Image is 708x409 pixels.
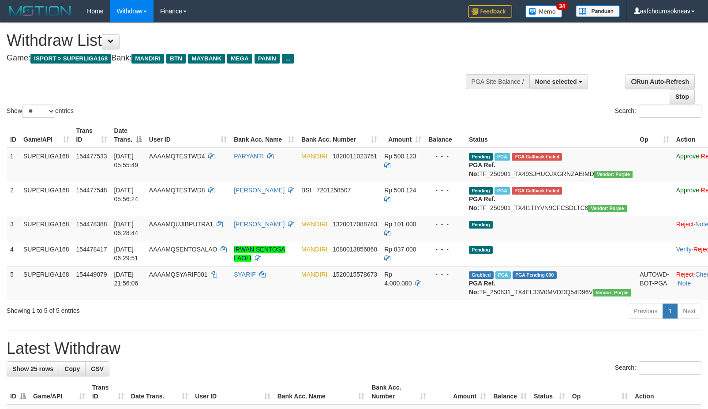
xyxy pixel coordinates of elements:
span: MANDIRI [301,153,327,160]
td: 5 [7,266,20,300]
th: ID [7,123,20,148]
div: - - - [428,270,462,279]
span: MANDIRI [131,54,164,64]
th: Bank Acc. Number: activate to sort column ascending [298,123,381,148]
a: Reject [676,271,694,278]
span: 154449079 [76,271,107,278]
td: 4 [7,241,20,266]
h1: Latest Withdraw [7,340,701,357]
a: 1 [663,304,678,319]
a: Note [678,280,691,287]
th: Status [465,123,636,148]
span: 154478417 [76,246,107,253]
th: Game/API: activate to sort column ascending [30,379,89,405]
td: SUPERLIGA168 [20,266,73,300]
span: BTN [166,54,186,64]
a: Approve [676,153,699,160]
b: PGA Ref. No: [469,161,495,177]
span: Rp 101.000 [384,221,416,228]
div: - - - [428,152,462,161]
td: SUPERLIGA168 [20,241,73,266]
td: 3 [7,216,20,241]
th: Op: activate to sort column ascending [636,123,673,148]
span: MEGA [227,54,252,64]
img: panduan.png [576,5,620,17]
span: Copy [64,365,80,372]
td: AUTOWD-BOT-PGA [636,266,673,300]
th: Trans ID: activate to sort column ascending [73,123,111,148]
div: - - - [428,220,462,229]
th: Bank Acc. Name: activate to sort column ascending [230,123,298,148]
td: SUPERLIGA168 [20,148,73,182]
td: TF_250901_TX4I1TIYVN9CFCSDLTC8 [465,182,636,216]
span: MANDIRI [301,246,327,253]
img: MOTION_logo.png [7,4,74,18]
th: Trans ID: activate to sort column ascending [89,379,127,405]
span: PGA Pending [513,271,557,279]
span: [DATE] 05:55:49 [114,153,139,169]
span: Grabbed [469,271,494,279]
span: BSI [301,187,311,194]
a: CSV [85,361,109,376]
span: Pending [469,246,493,254]
span: 154477548 [76,187,107,194]
span: None selected [535,78,577,85]
th: Date Trans.: activate to sort column descending [111,123,146,148]
span: AAAAMQSENTOSALAO [149,246,217,253]
span: [DATE] 05:56:24 [114,187,139,203]
label: Search: [615,105,701,118]
b: PGA Ref. No: [469,280,495,296]
button: None selected [529,74,588,89]
a: Approve [676,187,699,194]
span: AAAAMQUJIBPUTRA1 [149,221,213,228]
th: User ID: activate to sort column ascending [191,379,274,405]
span: 154477533 [76,153,107,160]
span: Copy 1080013856860 to clipboard [333,246,377,253]
th: Action [631,379,701,405]
a: Previous [628,304,663,319]
td: TF_250901_TX49SJHUOJXGRNZAEIMD [465,148,636,182]
span: Rp 837.000 [384,246,416,253]
span: [DATE] 06:28:44 [114,221,139,236]
span: Vendor URL: https://trx4.1velocity.biz [593,289,631,296]
span: Rp 500.123 [384,153,416,160]
div: - - - [428,186,462,195]
h1: Withdraw List [7,32,463,49]
input: Search: [639,361,701,375]
label: Show entries [7,105,74,118]
span: Marked by aafmaleo [494,153,510,161]
span: 34 [556,2,568,10]
a: Reject [676,221,694,228]
div: PGA Site Balance / [466,74,529,89]
span: Vendor URL: https://trx4.1velocity.biz [594,171,633,178]
span: PGA Error [512,187,562,195]
label: Search: [615,361,701,375]
a: Run Auto-Refresh [626,74,695,89]
td: TF_250831_TX4EL33V0MVDDQ54D96V [465,266,636,300]
span: Rp 500.124 [384,187,416,194]
span: [DATE] 21:56:06 [114,271,139,287]
span: CSV [91,365,104,372]
th: Bank Acc. Name: activate to sort column ascending [274,379,368,405]
span: AAAAMQSYARIF001 [149,271,208,278]
span: 154478388 [76,221,107,228]
span: ISPORT > SUPERLIGA168 [30,54,111,64]
th: Op: activate to sort column ascending [569,379,631,405]
span: PANIN [255,54,280,64]
div: - - - [428,245,462,254]
span: Pending [469,221,493,229]
span: Copy 7201258507 to clipboard [316,187,351,194]
span: Vendor URL: https://trx4.1velocity.biz [588,205,626,212]
th: Balance: activate to sort column ascending [490,379,530,405]
th: Status: activate to sort column ascending [530,379,569,405]
span: Pending [469,153,493,161]
a: PARYANTI [234,153,264,160]
span: Marked by aafchoeunmanni [495,271,511,279]
span: MANDIRI [301,271,327,278]
span: Pending [469,187,493,195]
a: Stop [670,89,695,104]
td: 2 [7,182,20,216]
a: Next [677,304,701,319]
span: Rp 4.000.000 [384,271,412,287]
th: ID: activate to sort column descending [7,379,30,405]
